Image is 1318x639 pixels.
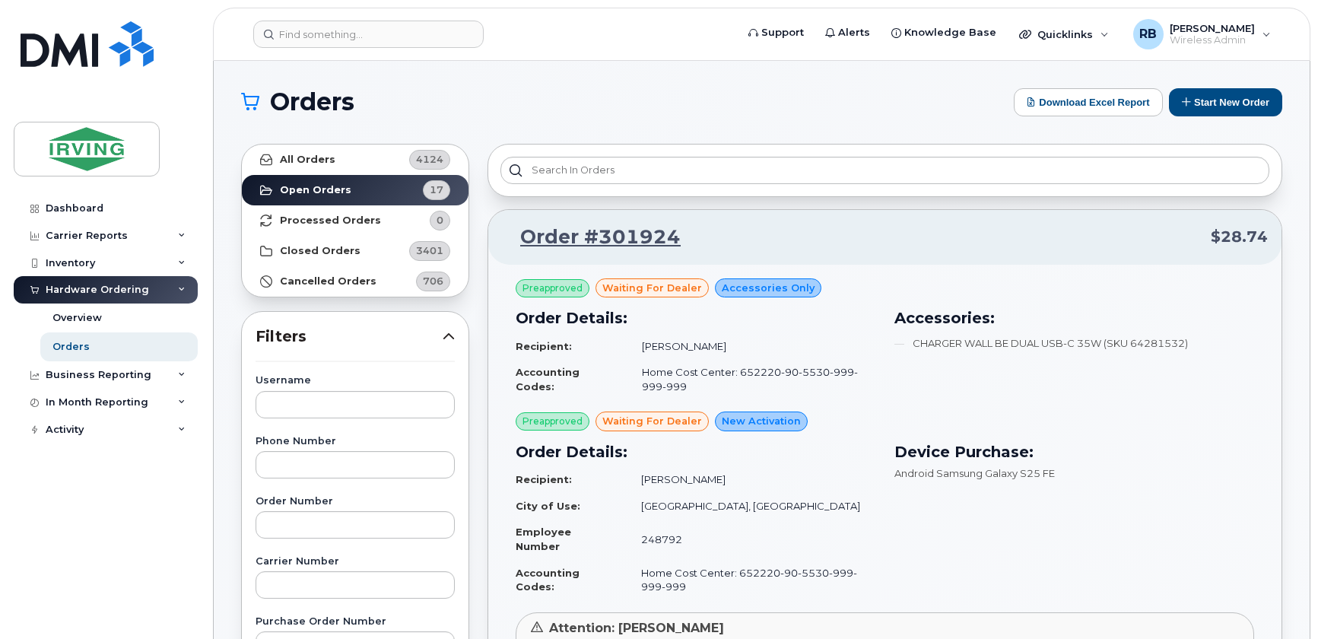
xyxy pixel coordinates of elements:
span: Accessories Only [722,281,815,295]
a: Cancelled Orders706 [242,266,468,297]
li: CHARGER WALL BE DUAL USB-C 35W (SKU 64281532) [894,336,1255,351]
td: [PERSON_NAME] [627,466,875,493]
span: 3401 [416,243,443,258]
label: Purchase Order Number [256,617,455,627]
strong: Accounting Codes: [516,366,580,393]
a: Closed Orders3401 [242,236,468,266]
strong: Recipient: [516,473,572,485]
span: waiting for dealer [602,281,702,295]
strong: Processed Orders [280,215,381,227]
label: Username [256,376,455,386]
strong: Open Orders [280,184,351,196]
label: Phone Number [256,437,455,447]
a: Processed Orders0 [242,205,468,236]
strong: City of Use: [516,500,580,512]
span: 4124 [416,152,443,167]
label: Carrier Number [256,557,455,567]
span: Android Samsung Galaxy S25 FE [894,467,1055,479]
span: Preapproved [522,415,583,428]
strong: Cancelled Orders [280,275,376,288]
a: All Orders4124 [242,145,468,175]
h3: Order Details: [516,440,876,463]
button: Download Excel Report [1014,88,1163,116]
strong: Accounting Codes: [516,567,580,593]
strong: All Orders [280,154,335,166]
span: Attention: [PERSON_NAME] [549,621,724,635]
h3: Accessories: [894,307,1255,329]
span: 0 [437,213,443,227]
a: Open Orders17 [242,175,468,205]
span: $28.74 [1211,226,1268,248]
span: 706 [423,274,443,288]
strong: Employee Number [516,526,571,552]
span: 17 [430,183,443,197]
span: New Activation [722,414,801,428]
span: waiting for dealer [602,414,702,428]
a: Order #301924 [502,224,681,251]
td: [GEOGRAPHIC_DATA], [GEOGRAPHIC_DATA] [627,493,875,520]
td: 248792 [627,519,875,559]
label: Order Number [256,497,455,507]
strong: Recipient: [516,340,572,352]
input: Search in orders [500,157,1269,184]
span: Preapproved [522,281,583,295]
h3: Order Details: [516,307,876,329]
span: Filters [256,326,443,348]
td: Home Cost Center: 652220-90-5530-999-999-999 [627,560,875,600]
h3: Device Purchase: [894,440,1255,463]
button: Start New Order [1169,88,1282,116]
strong: Closed Orders [280,245,360,257]
td: [PERSON_NAME] [628,333,875,360]
span: Orders [270,91,354,113]
td: Home Cost Center: 652220-90-5530-999-999-999 [628,359,875,399]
